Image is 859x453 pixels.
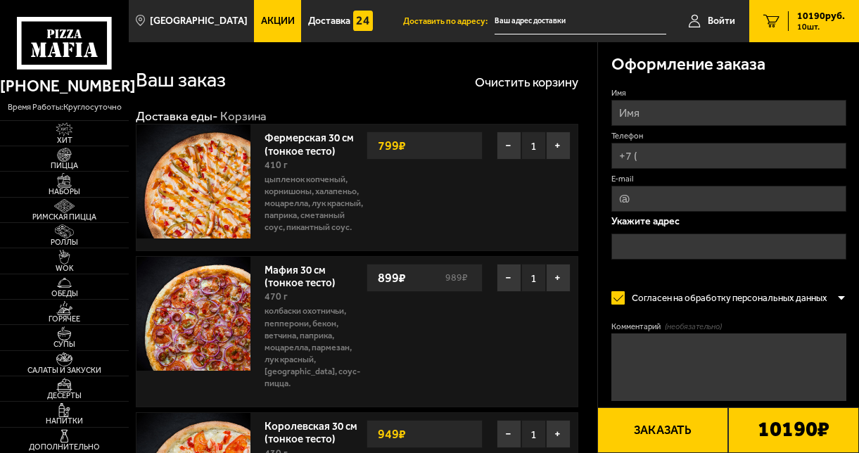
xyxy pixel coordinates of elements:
button: − [497,132,521,160]
span: Акции [261,16,295,26]
span: Войти [708,16,735,26]
strong: 949 ₽ [374,421,409,447]
span: 470 г [265,291,288,302]
label: Комментарий [611,321,846,332]
span: Доставить по адресу: [403,17,495,25]
span: 10190 руб. [797,11,845,21]
h1: Ваш заказ [136,70,226,90]
button: Заказать [597,407,728,453]
label: Телефон [611,130,846,141]
button: Очистить корзину [475,76,578,89]
strong: 899 ₽ [374,264,409,291]
a: Фермерская 30 см (тонкое тесто) [265,127,354,157]
button: + [546,420,571,448]
img: 15daf4d41897b9f0e9f617042186c801.svg [353,11,374,31]
a: Доставка еды- [136,109,218,123]
label: Согласен на обработку персональных данных [611,285,836,312]
div: Корзина [220,108,267,124]
input: Ваш адрес доставки [495,8,666,34]
span: 1 [521,264,546,292]
label: Имя [611,87,846,98]
button: − [497,264,521,292]
p: цыпленок копченый, корнишоны, халапеньо, моцарелла, лук красный, паприка, сметанный соус, пикантн... [265,173,367,234]
button: + [546,132,571,160]
span: 410 г [265,159,288,171]
span: (необязательно) [665,321,722,332]
button: − [497,420,521,448]
button: + [546,264,571,292]
a: Мафия 30 см (тонкое тесто) [265,260,349,289]
strong: 799 ₽ [374,132,409,159]
s: 989 ₽ [443,273,475,283]
span: Доставка [308,16,350,26]
b: 10190 ₽ [758,419,829,442]
span: 1 [521,420,546,448]
span: 10 шт. [797,23,845,31]
a: Королевская 30 см (тонкое тесто) [265,416,357,445]
p: Укажите адрес [611,217,846,226]
input: Имя [611,100,846,126]
span: 1 [521,132,546,160]
label: E-mail [611,173,846,184]
input: +7 ( [611,143,846,169]
h3: Оформление заказа [611,56,765,73]
p: колбаски охотничьи, пепперони, бекон, ветчина, паприка, моцарелла, пармезан, лук красный, [GEOGRA... [265,305,367,389]
input: @ [611,186,846,212]
span: [GEOGRAPHIC_DATA] [150,16,248,26]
